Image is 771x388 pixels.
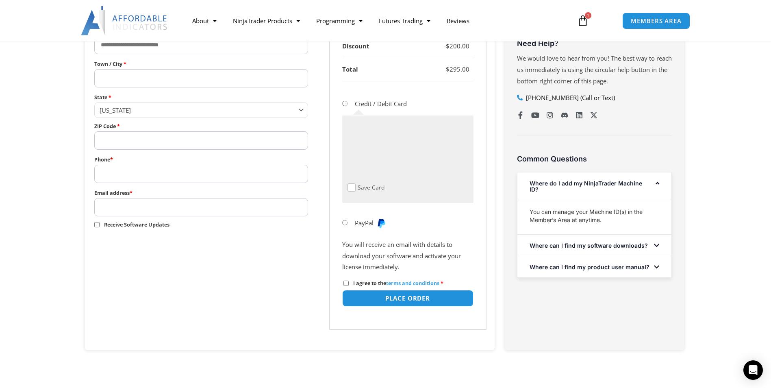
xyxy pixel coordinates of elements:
span: I agree to the [353,280,439,287]
label: State [94,92,308,102]
label: Phone [94,155,308,165]
abbr: required [441,280,443,287]
nav: Menu [184,11,568,30]
span: State [94,102,308,118]
span: MEMBERS AREA [631,18,682,24]
label: Credit / Debit Card [355,100,407,108]
button: Place order [342,290,473,307]
a: About [184,11,225,30]
span: $ [446,65,450,73]
span: We would love to hear from you! The best way to reach us immediately is using the circular help b... [517,54,672,85]
span: Receive Software Updates [104,221,169,228]
input: Receive Software Updates [94,222,100,227]
div: Where do I add my NinjaTrader Machine ID? [517,200,671,234]
h3: Need Help? [517,39,672,48]
p: You can manage your Machine ID(s) in the Member’s Area at anytime. [530,208,659,224]
div: Where do I add my NinjaTrader Machine ID? [517,172,671,200]
a: Futures Trading [371,11,439,30]
a: Where can I find my product user manual? [530,264,649,270]
a: Reviews [439,11,478,30]
strong: Total [342,65,358,73]
span: [PHONE_NUMBER] (Call or Text) [524,92,615,104]
input: I agree to theterms and conditions * [343,281,349,286]
a: NinjaTrader Products [225,11,308,30]
a: Programming [308,11,371,30]
span: $ [446,42,450,50]
span: 1 [585,12,591,19]
a: Where can I find my software downloads? [530,242,648,249]
label: PayPal [355,219,387,227]
label: Save Card [358,183,384,192]
a: terms and conditions [386,280,439,287]
span: - [444,42,446,50]
th: Discount [342,35,413,58]
label: ZIP Code [94,121,308,131]
img: LogoAI | Affordable Indicators – NinjaTrader [81,6,168,35]
div: Where can I find my software downloads? [517,235,671,256]
p: You will receive an email with details to download your software and activate your license immedi... [342,239,473,273]
a: 1 [565,9,601,33]
div: Open Intercom Messenger [743,360,763,380]
a: Where do I add my NinjaTrader Machine ID? [530,180,642,193]
iframe: Secure payment input frame [346,120,466,181]
bdi: 200.00 [446,42,469,50]
h3: Common Questions [517,154,672,163]
label: Email address [94,188,308,198]
span: Georgia [100,106,296,114]
label: Town / City [94,59,308,69]
bdi: 295.00 [446,65,469,73]
img: PayPal [376,218,386,228]
div: Where can I find my product user manual? [517,256,671,277]
a: MEMBERS AREA [622,13,690,29]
